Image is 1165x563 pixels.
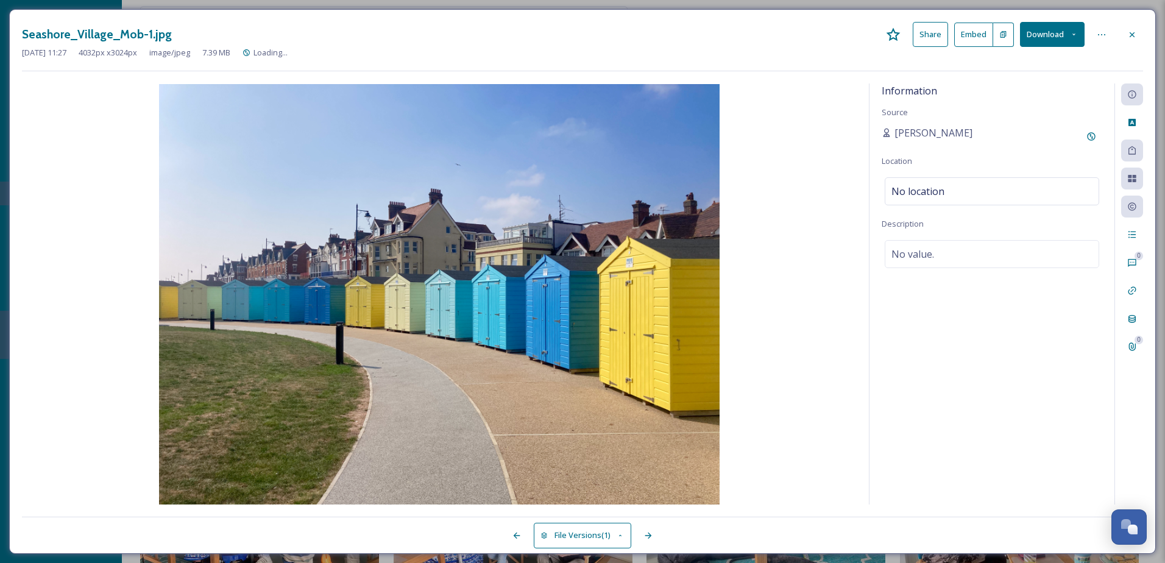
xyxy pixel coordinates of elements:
span: Location [882,155,912,166]
button: Download [1020,22,1085,47]
button: Embed [954,23,993,47]
span: image/jpeg [149,47,190,58]
span: Description [882,218,924,229]
span: [PERSON_NAME] [894,126,972,140]
span: [DATE] 11:27 [22,47,66,58]
button: Open Chat [1111,509,1147,545]
button: File Versions(1) [534,523,631,548]
span: Source [882,107,908,118]
span: 7.39 MB [202,47,230,58]
span: No location [891,184,944,199]
div: 0 [1135,336,1143,344]
h3: Seashore_Village_Mob-1.jpg [22,26,172,43]
span: Loading... [253,47,288,58]
img: Seashore_Village_Mob-1.jpg [22,84,857,505]
span: Information [882,84,937,97]
span: 4032 px x 3024 px [79,47,137,58]
div: 0 [1135,252,1143,260]
span: No value. [891,247,934,261]
button: Share [913,22,948,47]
